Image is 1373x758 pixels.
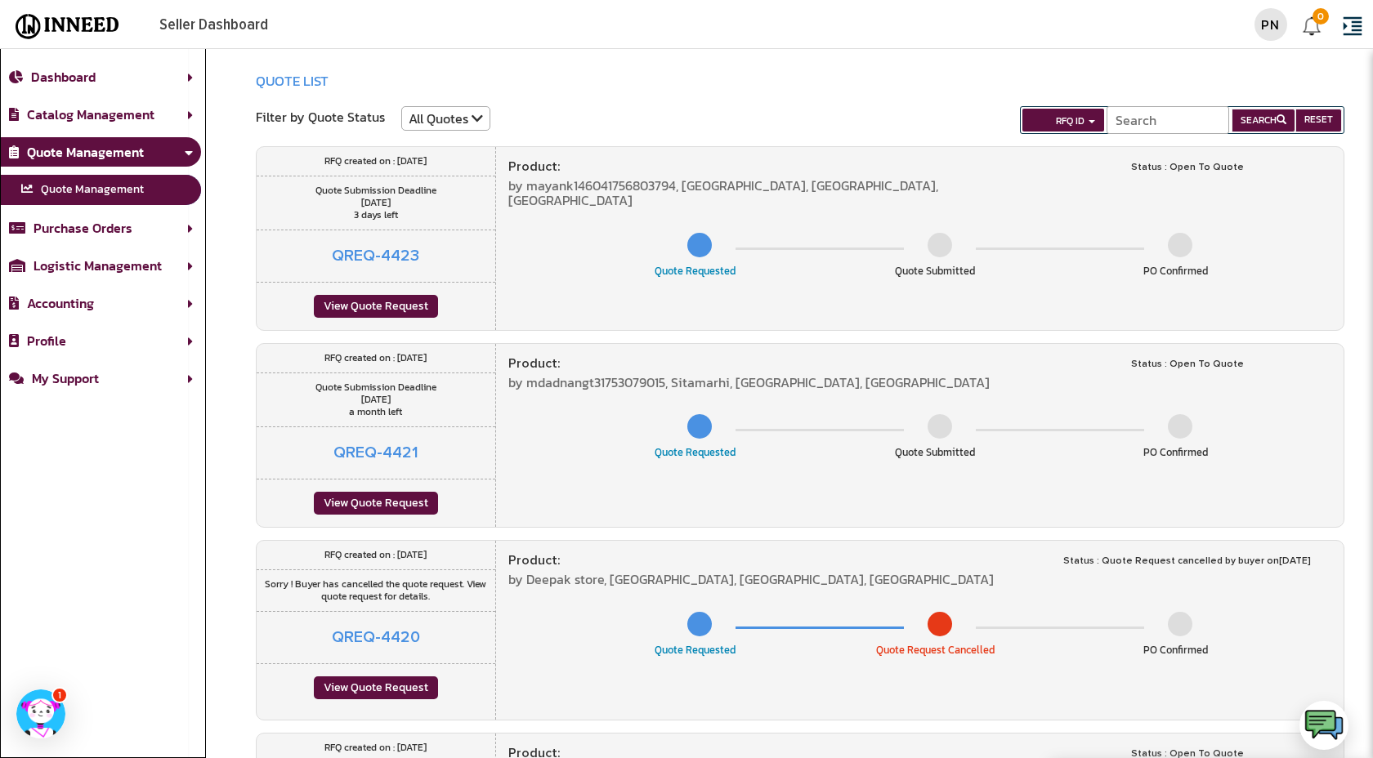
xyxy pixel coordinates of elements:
i: format_indent_increase [1340,8,1365,45]
img: logo.png [1304,705,1344,746]
a: My Support [9,368,99,388]
a: Profile [9,331,66,350]
a: Purchase Orders [9,218,132,238]
div: PO Confirmed [1055,447,1295,459]
a: Logistic Management [9,256,162,275]
span: [GEOGRAPHIC_DATA] [870,569,994,589]
div: PO Confirmed [1055,265,1295,278]
button: RFQ ID [1022,109,1104,132]
div: Quote Requested [575,644,816,657]
div: QUOTE LIST [256,74,329,90]
div: Status : Open To Quote [1043,356,1331,372]
span: mdadnangt31753079015, [526,372,668,392]
div: View Quote Request [314,492,438,515]
img: Support Tickets [1299,14,1324,38]
span: Deepak store, [526,569,606,589]
span: mayank146041756803794, [526,176,678,195]
div: RFQ created on : [DATE] [257,147,495,176]
div: Quote Submission Deadline [265,381,487,394]
span: by [508,569,523,589]
img: Sales Manager bot icon [16,689,65,738]
div: QREQ-4421 [257,427,495,479]
div: QREQ-4423 [257,230,495,283]
div: Agent is now online [51,687,68,703]
a: Quote Management [9,142,144,162]
div: PO Confirmed [1055,644,1295,657]
span: All Quotes [409,109,468,128]
div: Product : [508,159,560,174]
div: RFQ created on : [DATE] [257,541,495,570]
div: Product : [508,356,560,371]
span: RFQ ID [1056,114,1085,128]
button: Sales Manager How can I help you today? button [16,689,65,738]
div: 0 [1313,8,1329,25]
div: Quote Request Cancelled [815,644,1055,657]
div: a month left [265,406,487,418]
a: Dashboard [9,67,96,87]
span: [DATE] [1279,556,1311,566]
span: [GEOGRAPHIC_DATA], [812,176,938,195]
div: Filter by Quote Status [256,106,385,128]
div: [DATE] [265,394,487,406]
span: by [508,176,523,195]
span: 1 [58,688,61,702]
input: Search [1107,106,1229,134]
div: Quote Submitted [815,447,1055,459]
button: SEARCH [1232,109,1295,132]
div: Quote Submission Deadline [265,185,487,197]
div: QREQ-4420 [257,612,495,664]
div: Product : [508,553,560,568]
div: Quote Requested [575,265,816,278]
div: 3 days left [265,209,487,221]
div: Status : Quote Request cancelled by buyer on [1043,553,1331,569]
a: Quote Management [1,175,201,205]
span: [GEOGRAPHIC_DATA] [508,190,633,210]
span: [GEOGRAPHIC_DATA] [865,372,990,392]
div: PN [1254,8,1287,41]
span: Sitamarhi, [671,372,732,392]
span: [GEOGRAPHIC_DATA], [736,372,862,392]
a: Catalog Management [9,105,154,124]
img: Inneed-Seller-Logo.svg [8,12,127,41]
span: by [508,372,523,392]
div: [DATE] [265,197,487,209]
span: [GEOGRAPHIC_DATA], [682,176,808,195]
div: Sorry ! Buyer has cancelled the quote request. View quote request for details. [265,578,487,603]
div: Status : Open To Quote [1043,159,1331,176]
div: View Quote Request [314,676,438,699]
a: Accounting [9,293,94,313]
div: Quote Requested [575,447,816,459]
span: [GEOGRAPHIC_DATA], [740,569,866,589]
div: RFQ created on : [DATE] [257,344,495,373]
span: [GEOGRAPHIC_DATA], [610,569,736,589]
button: RESET [1295,109,1342,132]
div: Quote Submitted [815,265,1055,278]
div: View Quote Request [314,295,438,318]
